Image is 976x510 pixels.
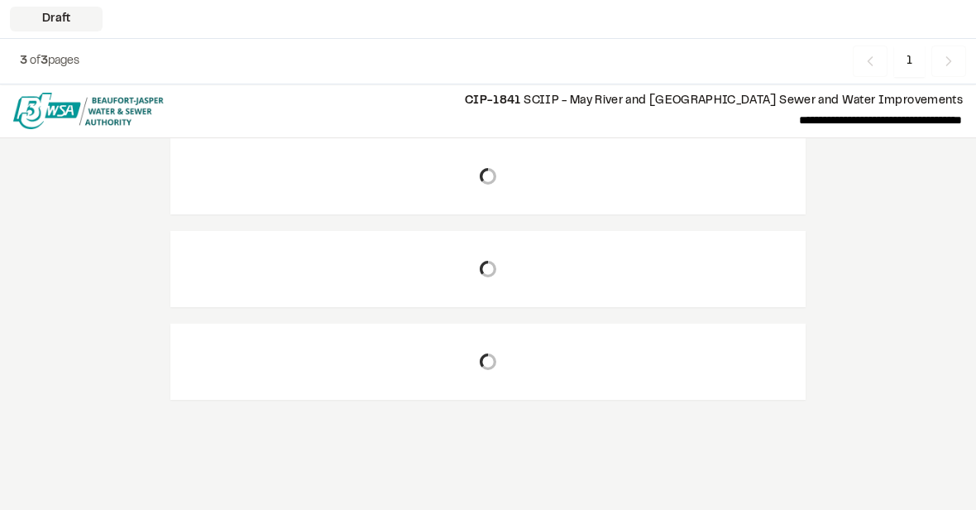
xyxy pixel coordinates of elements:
[20,56,27,66] span: 3
[41,56,48,66] span: 3
[894,46,925,77] span: 1
[853,46,966,77] nav: Navigation
[20,52,79,70] p: of pages
[13,93,164,129] img: file
[10,7,103,31] div: Draft
[177,92,963,110] p: SCIIP - May River and [GEOGRAPHIC_DATA] Sewer and Water Improvements
[465,96,521,106] span: CIP-1841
